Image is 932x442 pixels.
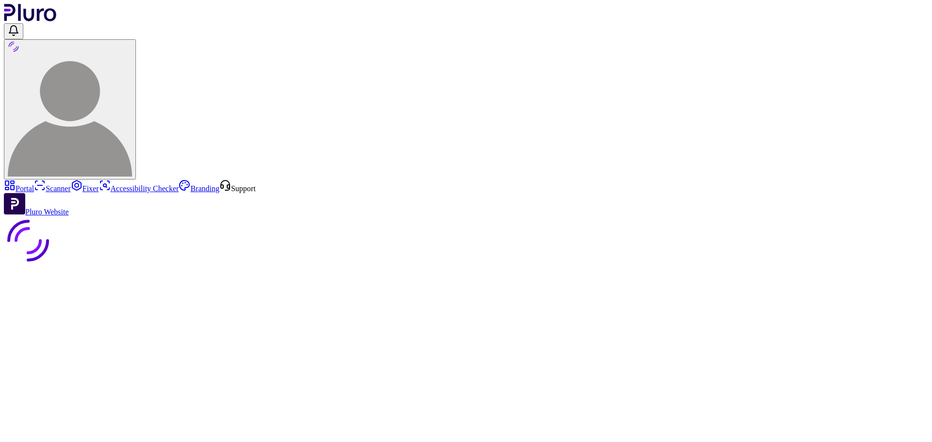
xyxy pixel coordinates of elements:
[4,39,136,180] button: User avatar
[4,180,928,216] aside: Sidebar menu
[34,184,71,193] a: Scanner
[219,184,256,193] a: Open Support screen
[99,184,179,193] a: Accessibility Checker
[4,184,34,193] a: Portal
[71,184,99,193] a: Fixer
[4,23,23,39] button: Open notifications, you have undefined new notifications
[179,184,219,193] a: Branding
[4,15,57,23] a: Logo
[8,52,132,177] img: User avatar
[4,208,69,216] a: Open Pluro Website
